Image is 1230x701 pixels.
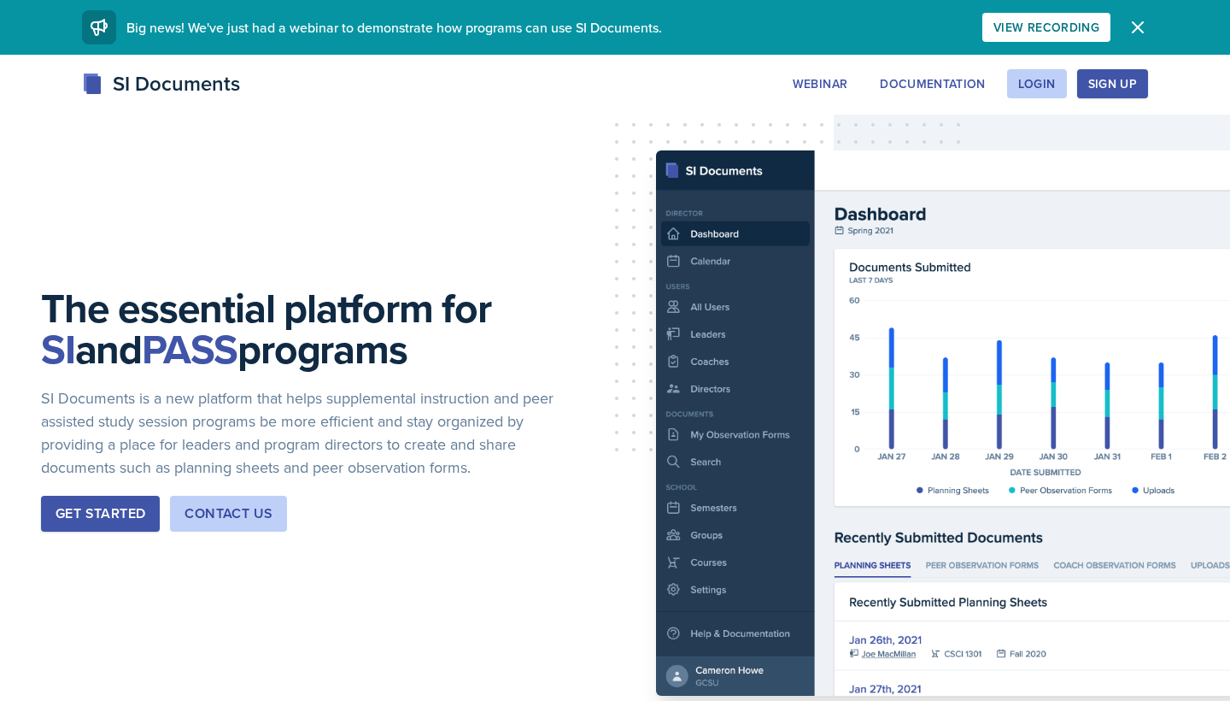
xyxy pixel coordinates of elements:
[1018,77,1056,91] div: Login
[869,69,997,98] button: Documentation
[1007,69,1067,98] button: Login
[82,68,240,99] div: SI Documents
[982,13,1110,42] button: View Recording
[782,69,858,98] button: Webinar
[1088,77,1137,91] div: Sign Up
[126,18,662,37] span: Big news! We've just had a webinar to demonstrate how programs can use SI Documents.
[184,504,272,524] div: Contact Us
[170,496,287,532] button: Contact Us
[1077,69,1148,98] button: Sign Up
[793,77,847,91] div: Webinar
[56,504,145,524] div: Get Started
[41,496,160,532] button: Get Started
[880,77,986,91] div: Documentation
[993,21,1099,34] div: View Recording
